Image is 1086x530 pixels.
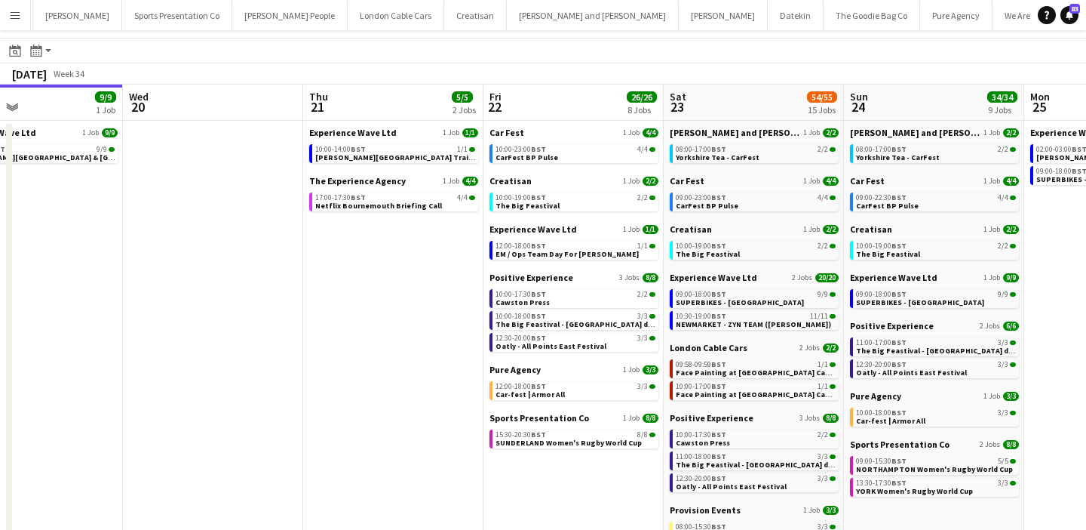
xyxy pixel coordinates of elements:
[711,193,726,202] span: BST
[856,297,984,307] span: SUPERBIKES - Cadwall Park
[351,144,366,154] span: BST
[102,128,118,137] span: 9/9
[627,91,657,103] span: 26/26
[670,223,839,272] div: Creatisan1 Job2/210:00-19:00BST2/2The Big Feastival
[495,291,546,298] span: 10:00-17:30
[676,473,836,491] a: 12:30-20:00BST3/3Oatly - All Points East Festival
[495,201,560,211] span: The Big Feastival
[307,98,328,116] span: 21
[676,438,730,448] span: Cawston Press
[998,409,1008,417] span: 3/3
[711,144,726,154] span: BST
[507,1,679,30] button: [PERSON_NAME] and [PERSON_NAME]
[623,365,640,374] span: 1 Job
[676,289,836,307] a: 09:00-18:00BST9/9SUPERBIKES - [GEOGRAPHIC_DATA]
[82,128,99,137] span: 1 Job
[489,175,658,186] a: Creatisan1 Job2/2
[670,175,839,223] div: Car Fest1 Job4/409:00-23:00BST4/4CarFest BP Pulse
[495,319,666,329] span: The Big Feastival - Belvoir Farm drinks
[495,289,655,307] a: 10:00-17:30BST2/2Cawston Press
[670,127,800,138] span: Bettys and Taylors
[495,144,655,162] a: 10:00-23:00BST4/4CarFest BP Pulse
[122,1,232,30] button: Sports Presentation Co
[891,241,907,251] span: BST
[998,146,1008,153] span: 2/2
[676,359,836,377] a: 09:58-09:59BST1/1Face Painting at [GEOGRAPHIC_DATA] Cable Cars
[850,175,885,186] span: Car Fest
[670,412,839,504] div: Positive Experience3 Jobs8/810:00-17:30BST2/2Cawston Press11:00-18:00BST3/3The Big Feastival - [G...
[670,127,839,175] div: [PERSON_NAME] and [PERSON_NAME]1 Job2/208:00-17:00BST2/2Yorkshire Tea - CarFest
[489,412,658,424] a: Sports Presentation Co1 Job8/8
[670,175,839,186] a: Car Fest1 Job4/4
[309,175,478,186] a: The Experience Agency1 Job4/4
[489,175,532,186] span: Creatisan
[670,272,839,342] div: Experience Wave Ltd2 Jobs20/2009:00-18:00BST9/9SUPERBIKES - [GEOGRAPHIC_DATA]10:30-19:00BST11/11N...
[1003,273,1019,282] span: 9/9
[637,146,648,153] span: 4/4
[623,128,640,137] span: 1 Job
[818,194,828,202] span: 4/4
[676,194,726,202] span: 09:00-23:00
[309,175,406,186] span: The Experience Agency
[670,223,712,235] span: Creatisan
[983,177,1000,186] span: 1 Job
[856,479,907,487] span: 13:30-17:30
[850,223,1019,272] div: Creatisan1 Job2/210:00-19:00BST2/2The Big Feastival
[998,194,1008,202] span: 4/4
[824,1,920,30] button: The Goodie Bag Co
[623,414,640,423] span: 1 Job
[676,383,726,390] span: 10:00-17:00
[850,127,980,138] span: Bettys and Taylors
[856,337,1016,355] a: 11:00-17:00BST3/3The Big Feastival - [GEOGRAPHIC_DATA] drinks
[1003,225,1019,234] span: 2/2
[95,91,116,103] span: 9/9
[670,342,839,412] div: London Cable Cars2 Jobs2/209:58-09:59BST1/1Face Painting at [GEOGRAPHIC_DATA] Cable Cars10:00-17:...
[495,311,655,328] a: 10:00-18:00BST3/3The Big Feastival - [GEOGRAPHIC_DATA] drinks
[495,381,655,399] a: 12:00-18:00BST3/3Car-fest | Armor All
[856,478,1016,495] a: 13:30-17:30BST3/3YORK Women's Rugby World Cup
[670,272,757,283] span: Experience Wave Ltd
[850,439,949,450] span: Sports Presentation Co
[676,390,854,399] span: Face Painting at London Cable Cars
[676,431,726,439] span: 10:00-17:30
[670,90,686,103] span: Sat
[983,392,1000,401] span: 1 Job
[637,383,648,390] span: 3/3
[309,127,478,175] div: Experience Wave Ltd1 Job1/110:00-14:00BST1/1[PERSON_NAME][GEOGRAPHIC_DATA] Training
[489,223,577,235] span: Experience Wave Ltd
[489,272,658,283] a: Positive Experience3 Jobs8/8
[309,127,478,138] a: Experience Wave Ltd1 Job1/1
[444,1,507,30] button: Creatisan
[803,177,820,186] span: 1 Job
[850,390,1019,402] a: Pure Agency1 Job3/3
[856,144,1016,162] a: 08:00-17:00BST2/2Yorkshire Tea - CarFest
[676,242,726,250] span: 10:00-19:00
[818,431,828,439] span: 2/2
[676,297,804,307] span: SUPERBIKES - Cadwall Park
[97,146,107,153] span: 9/9
[856,249,920,259] span: The Big Feastival
[856,408,1016,425] a: 10:00-18:00BST3/3Car-fest | Armor All
[348,1,444,30] button: London Cable Cars
[676,361,726,368] span: 09:58-09:59
[856,201,919,211] span: CarFest BP Pulse
[670,127,839,138] a: [PERSON_NAME] and [PERSON_NAME]1 Job2/2
[856,456,1016,473] a: 09:00-15:30BST5/5NORTHAMPTON Women's Rugby World Cup
[856,458,907,465] span: 09:00-15:30
[856,368,967,377] span: Oatly - All Points East Festival
[495,430,655,447] a: 15:30-20:30BST8/8SUNDERLAND Women's Rugby World Cup
[637,313,648,320] span: 3/3
[676,368,854,377] span: Face Painting at London Cable Cars
[803,506,820,515] span: 1 Job
[850,127,1019,138] a: [PERSON_NAME] and [PERSON_NAME]1 Job2/2
[711,451,726,461] span: BST
[495,194,546,202] span: 10:00-19:00
[983,273,1000,282] span: 1 Job
[711,359,726,369] span: BST
[823,225,839,234] span: 2/2
[495,241,655,258] a: 12:00-18:00BST1/1EM / Ops Team Day For [PERSON_NAME]
[850,175,1019,186] a: Car Fest1 Job4/4
[850,390,901,402] span: Pure Agency
[531,333,546,343] span: BST
[531,311,546,321] span: BST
